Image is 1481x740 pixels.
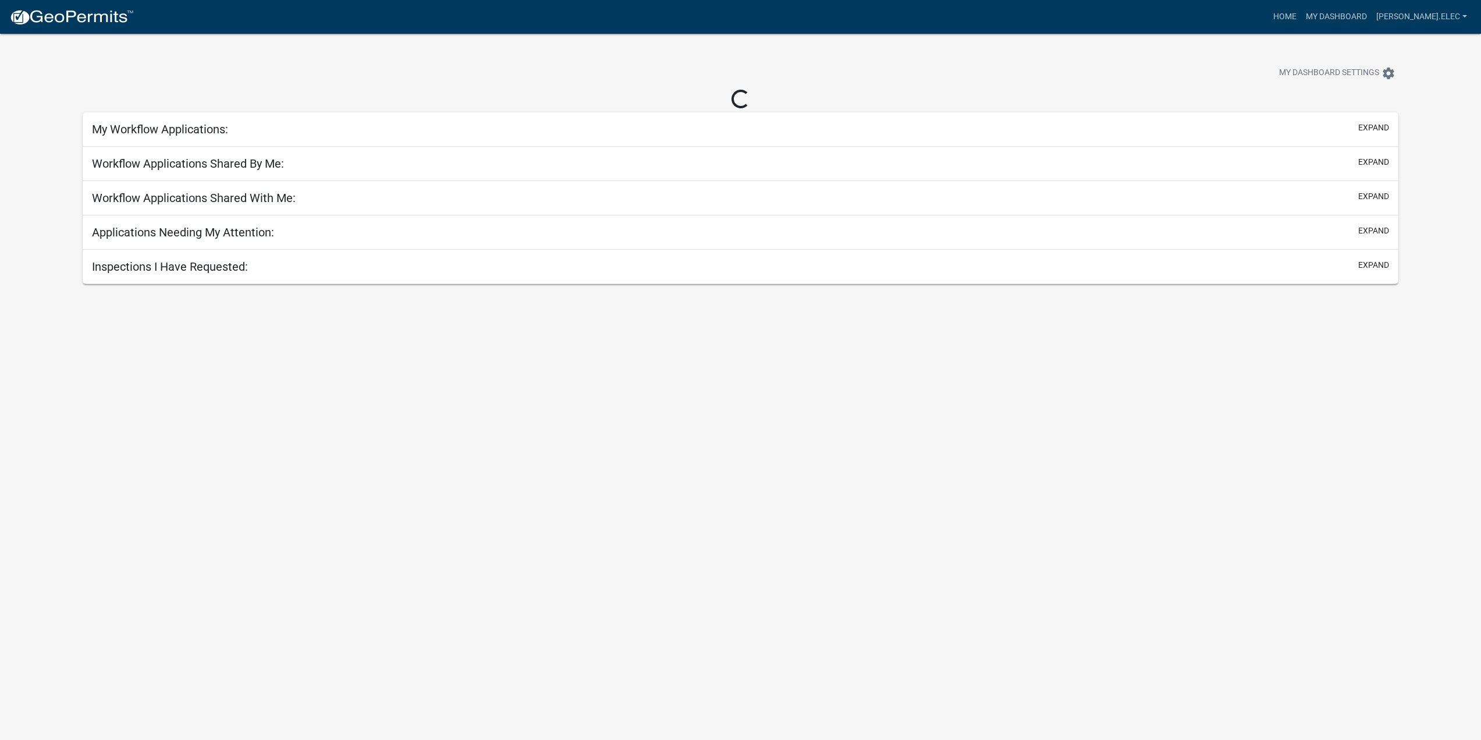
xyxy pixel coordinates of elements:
button: My Dashboard Settingssettings [1270,62,1405,84]
h5: Applications Needing My Attention: [92,225,274,239]
h5: My Workflow Applications: [92,122,228,136]
a: My Dashboard [1301,6,1372,28]
button: expand [1358,190,1389,203]
h5: Workflow Applications Shared With Me: [92,191,296,205]
a: [PERSON_NAME].elec [1372,6,1472,28]
i: settings [1381,66,1395,80]
h5: Workflow Applications Shared By Me: [92,157,284,171]
button: expand [1358,156,1389,168]
button: expand [1358,225,1389,237]
span: My Dashboard Settings [1279,66,1379,80]
a: Home [1269,6,1301,28]
button: expand [1358,259,1389,271]
button: expand [1358,122,1389,134]
h5: Inspections I Have Requested: [92,260,248,274]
